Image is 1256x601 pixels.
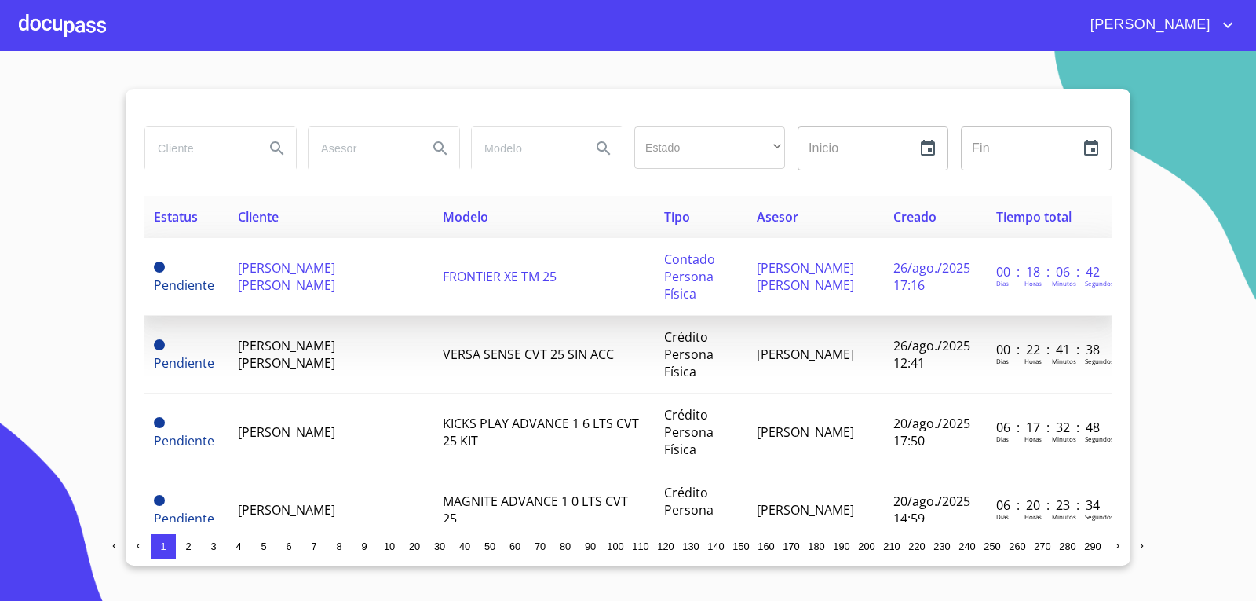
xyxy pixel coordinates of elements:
span: Pendiente [154,417,165,428]
span: 90 [585,541,596,552]
p: Minutos [1052,279,1076,288]
span: 180 [808,541,824,552]
p: Segundos [1085,279,1114,288]
button: 8 [327,534,352,559]
span: [PERSON_NAME] [757,423,854,441]
span: 20 [409,541,420,552]
span: 26/ago./2025 17:16 [893,259,970,294]
span: 20/ago./2025 14:59 [893,493,970,527]
span: Crédito Persona Física [664,484,714,536]
span: Crédito Persona Física [664,328,714,380]
span: 30 [434,541,445,552]
button: 3 [201,534,226,559]
span: Crédito Persona Física [664,406,714,458]
span: 140 [707,541,724,552]
span: 290 [1084,541,1101,552]
p: Dias [996,512,1009,521]
button: 110 [628,534,653,559]
span: 280 [1059,541,1075,552]
span: 60 [509,541,520,552]
button: 30 [427,534,452,559]
button: 9 [352,534,377,559]
span: Creado [893,208,937,225]
input: search [472,127,579,170]
button: 80 [553,534,578,559]
button: 7 [301,534,327,559]
button: 280 [1055,534,1080,559]
button: 50 [477,534,502,559]
span: [PERSON_NAME] [757,501,854,519]
span: 260 [1009,541,1025,552]
span: Pendiente [154,354,214,372]
span: Tipo [664,208,690,225]
span: 20/ago./2025 17:50 [893,415,970,449]
button: 100 [603,534,628,559]
span: Pendiente [154,432,214,449]
span: 8 [336,541,341,552]
span: 250 [984,541,1000,552]
span: KICKS PLAY ADVANCE 1 6 LTS CVT 25 KIT [443,415,639,449]
button: 190 [829,534,854,559]
span: [PERSON_NAME] [238,501,335,519]
span: Cliente [238,208,279,225]
span: Estatus [154,208,198,225]
p: Segundos [1085,357,1114,365]
button: 70 [528,534,553,559]
button: 160 [754,534,779,559]
button: 90 [578,534,603,559]
button: 150 [728,534,754,559]
button: 240 [955,534,980,559]
button: 20 [402,534,427,559]
span: Pendiente [154,495,165,506]
p: Horas [1024,434,1042,443]
p: Dias [996,434,1009,443]
span: 170 [783,541,799,552]
button: 250 [980,534,1005,559]
span: 3 [210,541,216,552]
input: search [145,127,252,170]
span: FRONTIER XE TM 25 [443,268,557,285]
span: Pendiente [154,510,214,527]
span: 2 [185,541,191,552]
p: Minutos [1052,434,1076,443]
span: Modelo [443,208,488,225]
span: 190 [833,541,849,552]
button: 130 [678,534,703,559]
span: 160 [758,541,774,552]
span: Pendiente [154,339,165,350]
span: 70 [535,541,546,552]
p: Horas [1024,279,1042,288]
p: Minutos [1052,357,1076,365]
button: 170 [779,534,804,559]
button: Search [258,130,296,167]
button: 210 [879,534,904,559]
button: 270 [1030,534,1055,559]
button: 40 [452,534,477,559]
button: 140 [703,534,728,559]
p: Segundos [1085,434,1114,443]
button: 180 [804,534,829,559]
button: 60 [502,534,528,559]
button: 10 [377,534,402,559]
span: [PERSON_NAME] [238,423,335,441]
button: 4 [226,534,251,559]
span: VERSA SENSE CVT 25 SIN ACC [443,346,614,363]
span: 1 [160,541,166,552]
button: 290 [1080,534,1105,559]
p: Horas [1024,512,1042,521]
span: Asesor [757,208,798,225]
span: 110 [632,541,648,552]
span: 150 [732,541,749,552]
button: Search [422,130,459,167]
span: [PERSON_NAME] [PERSON_NAME] [238,337,335,372]
button: account of current user [1079,13,1237,38]
button: 120 [653,534,678,559]
p: 06 : 17 : 32 : 48 [996,419,1102,436]
p: Dias [996,357,1009,365]
input: search [309,127,415,170]
span: 270 [1034,541,1050,552]
button: 2 [176,534,201,559]
button: 230 [929,534,955,559]
span: [PERSON_NAME] [PERSON_NAME] [238,259,335,294]
span: 100 [607,541,623,552]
